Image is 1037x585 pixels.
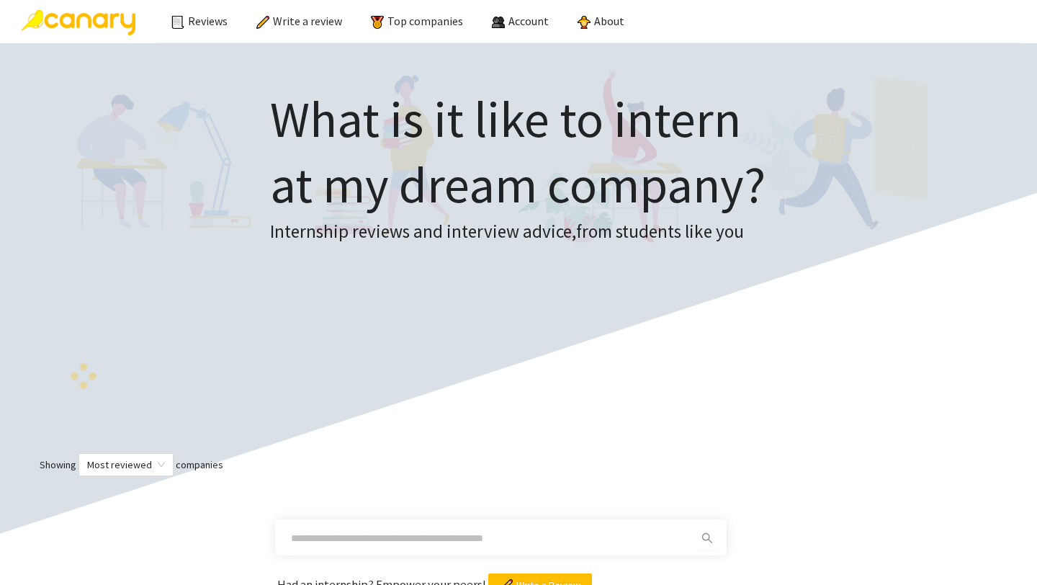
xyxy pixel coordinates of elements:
img: people.png [492,16,505,29]
img: Canary Logo [22,10,135,35]
div: Showing companies [14,453,1023,476]
h1: What is it like to intern [270,86,766,218]
a: Reviews [171,14,228,28]
span: Account [508,14,549,28]
span: at my dream company? [270,153,766,216]
h3: Internship reviews and interview advice, from students like you [270,218,766,246]
a: Write a review [256,14,342,28]
a: About [578,14,624,28]
a: Top companies [371,14,463,28]
button: search [696,527,719,550]
span: Most reviewed [87,454,165,475]
span: search [696,532,718,544]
